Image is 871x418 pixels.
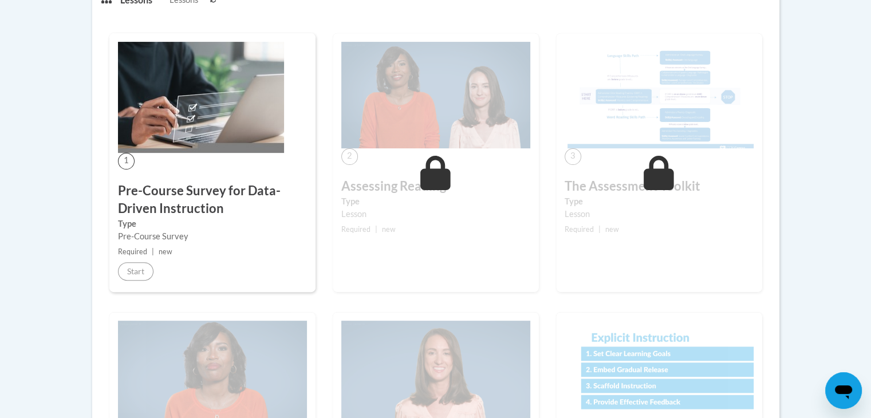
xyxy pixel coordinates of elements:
label: Type [118,218,307,230]
span: | [598,225,601,234]
span: | [375,225,377,234]
iframe: Button to launch messaging window [825,372,862,409]
img: Course Image [565,42,754,148]
div: Lesson [565,208,754,220]
img: Course Image [118,42,284,153]
span: Required [565,225,594,234]
h3: Assessing Reading [341,178,530,195]
div: Pre-Course Survey [118,230,307,243]
label: Type [341,195,530,208]
span: 3 [565,148,581,165]
div: Lesson [341,208,530,220]
span: Required [118,247,147,256]
span: 1 [118,153,135,169]
span: 2 [341,148,358,165]
span: new [159,247,172,256]
span: | [152,247,154,256]
span: new [382,225,396,234]
h3: The Assessment Toolkit [565,178,754,195]
img: Course Image [341,42,530,148]
span: new [605,225,619,234]
button: Start [118,262,153,281]
span: Required [341,225,371,234]
label: Type [565,195,754,208]
h3: Pre-Course Survey for Data-Driven Instruction [118,182,307,218]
